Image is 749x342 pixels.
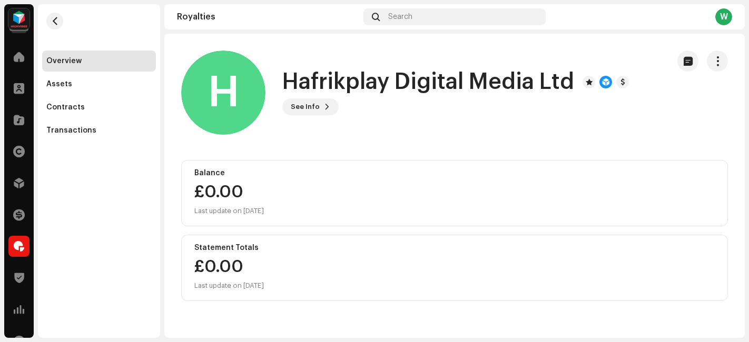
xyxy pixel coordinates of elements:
[46,103,85,112] div: Contracts
[181,235,728,301] re-o-card-value: Statement Totals
[8,8,29,29] img: feab3aad-9b62-475c-8caf-26f15a9573ee
[388,13,412,21] span: Search
[42,97,156,118] re-m-nav-item: Contracts
[715,8,732,25] div: W
[181,160,728,226] re-o-card-value: Balance
[181,51,265,135] div: H
[177,13,359,21] div: Royalties
[46,57,82,65] div: Overview
[194,205,264,217] div: Last update on [DATE]
[194,279,264,292] div: Last update on [DATE]
[46,80,72,88] div: Assets
[291,96,320,117] span: See Info
[42,74,156,95] re-m-nav-item: Assets
[194,244,715,252] div: Statement Totals
[42,120,156,141] re-m-nav-item: Transactions
[282,70,574,94] h1: Hafrikplay Digital Media Ltd
[46,126,96,135] div: Transactions
[194,169,715,177] div: Balance
[42,51,156,72] re-m-nav-item: Overview
[282,98,339,115] button: See Info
